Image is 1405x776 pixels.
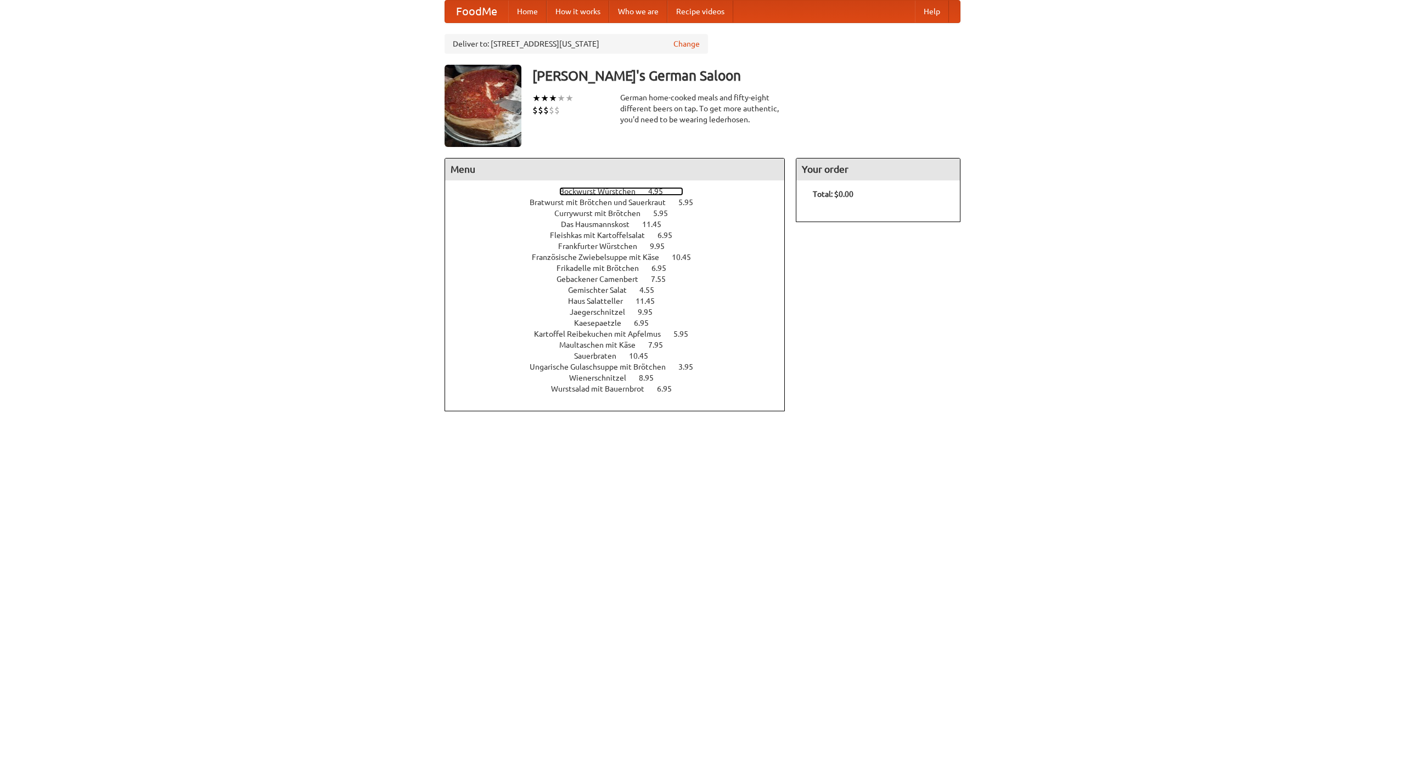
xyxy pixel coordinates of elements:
[569,373,674,382] a: Wienerschnitzel 8.95
[534,330,709,338] a: Kartoffel Reibekuchen mit Apfelmus 5.95
[620,92,785,125] div: German home-cooked meals and fifty-eight different beers on tap. To get more authentic, you'd nee...
[657,384,683,393] span: 6.95
[550,231,693,240] a: Fleishkas mit Kartoffelsalat 6.95
[638,308,664,316] span: 9.95
[550,231,656,240] span: Fleishkas mit Kartoffelsalat
[634,319,660,327] span: 6.95
[508,1,547,22] a: Home
[557,92,565,104] li: ★
[915,1,949,22] a: Help
[574,352,627,360] span: Sauerbraten
[530,362,713,371] a: Ungarische Gulaschsuppe mit Brötchen 3.95
[561,220,640,229] span: Das Hausmannskost
[667,1,733,22] a: Recipe videos
[574,352,668,360] a: Sauerbraten 10.45
[557,264,650,273] span: Frikadelle mit Brötchen
[672,253,702,262] span: 10.45
[568,297,675,305] a: Haus Salatteller 11.45
[570,308,673,316] a: Jaegerschnitzel 9.95
[574,319,669,327] a: Kaesepaetzle 6.95
[557,275,686,284] a: Gebackener Camenbert 7.55
[538,104,543,116] li: $
[673,38,700,49] a: Change
[551,384,692,393] a: Wurstsalad mit Bauernbrot 6.95
[639,373,665,382] span: 8.95
[651,275,677,284] span: 7.55
[561,220,682,229] a: Das Hausmannskost 11.45
[530,362,677,371] span: Ungarische Gulaschsuppe mit Brötchen
[558,242,685,251] a: Frankfurter Würstchen 9.95
[559,341,683,349] a: Maultaschen mit Käse 7.95
[657,231,683,240] span: 6.95
[609,1,667,22] a: Who we are
[574,319,632,327] span: Kaesepaetzle
[648,187,674,196] span: 4.95
[445,158,784,180] h4: Menu
[554,209,688,218] a: Currywurst mit Brötchen 5.95
[796,158,960,180] h4: Your order
[554,209,651,218] span: Currywurst mit Brötchen
[541,92,549,104] li: ★
[532,65,960,87] h3: [PERSON_NAME]'s German Saloon
[532,253,711,262] a: Französische Zwiebelsuppe mit Käse 10.45
[549,92,557,104] li: ★
[568,297,634,305] span: Haus Salatteller
[569,373,637,382] span: Wienerschnitzel
[653,209,679,218] span: 5.95
[570,308,636,316] span: Jaegerschnitzel
[543,104,549,116] li: $
[559,187,683,196] a: Bockwurst Würstchen 4.95
[650,242,676,251] span: 9.95
[558,242,648,251] span: Frankfurter Würstchen
[636,297,666,305] span: 11.45
[549,104,554,116] li: $
[445,1,508,22] a: FoodMe
[530,198,713,207] a: Bratwurst mit Brötchen und Sauerkraut 5.95
[557,264,687,273] a: Frikadelle mit Brötchen 6.95
[568,286,675,294] a: Gemischter Salat 4.55
[532,253,670,262] span: Französische Zwiebelsuppe mit Käse
[551,384,655,393] span: Wurstsalad mit Bauernbrot
[568,286,638,294] span: Gemischter Salat
[673,330,699,338] span: 5.95
[530,198,677,207] span: Bratwurst mit Brötchen und Sauerkraut
[532,92,541,104] li: ★
[648,341,674,349] span: 7.95
[445,34,708,54] div: Deliver to: [STREET_ADDRESS][US_STATE]
[678,198,704,207] span: 5.95
[554,104,560,116] li: $
[532,104,538,116] li: $
[678,362,704,371] span: 3.95
[445,65,521,147] img: angular.jpg
[557,275,649,284] span: Gebackener Camenbert
[565,92,574,104] li: ★
[534,330,672,338] span: Kartoffel Reibekuchen mit Apfelmus
[651,264,677,273] span: 6.95
[559,341,647,349] span: Maultaschen mit Käse
[813,190,853,199] b: Total: $0.00
[629,352,659,360] span: 10.45
[639,286,665,294] span: 4.55
[642,220,672,229] span: 11.45
[559,187,647,196] span: Bockwurst Würstchen
[547,1,609,22] a: How it works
